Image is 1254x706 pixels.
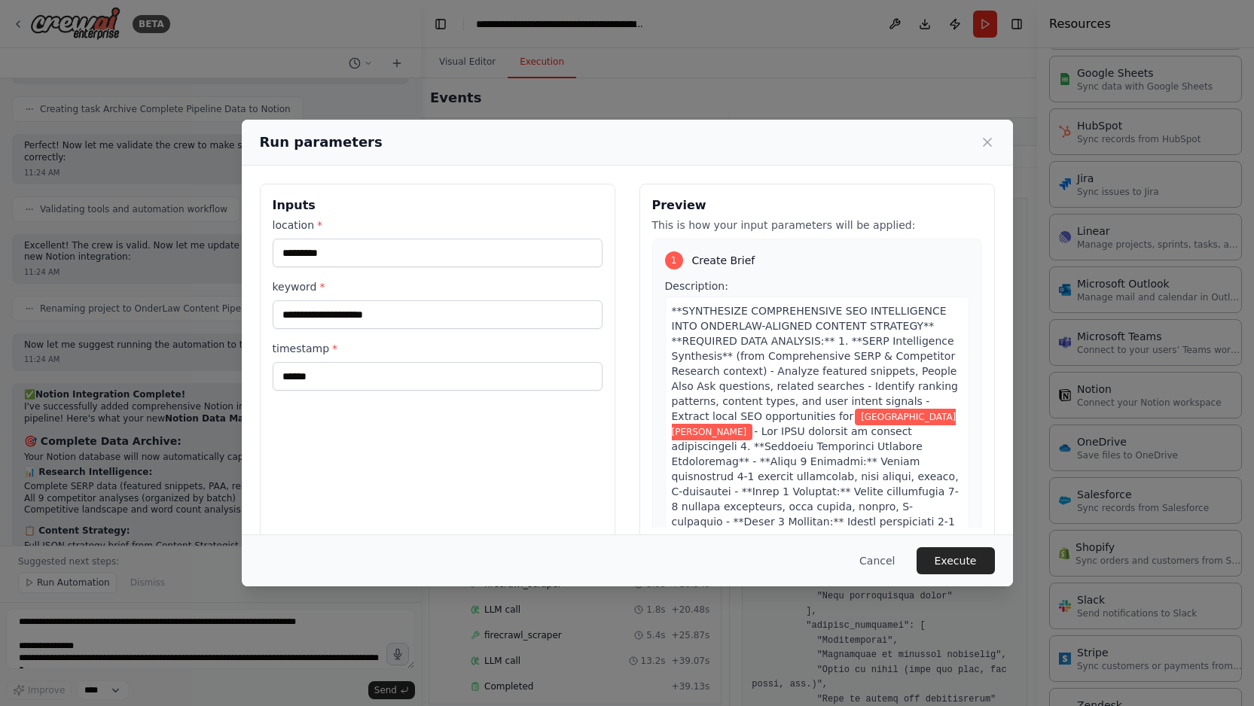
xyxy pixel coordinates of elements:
[260,132,383,153] h2: Run parameters
[672,305,958,422] span: **SYNTHESIZE COMPREHENSIVE SEO INTELLIGENCE INTO ONDERLAW-ALIGNED CONTENT STRATEGY** **REQUIRED D...
[665,251,683,269] div: 1
[273,196,603,215] h3: Inputs
[273,341,603,356] label: timestamp
[665,280,728,292] span: Description:
[917,547,995,574] button: Execute
[847,547,907,574] button: Cancel
[692,253,755,268] span: Create Brief
[273,279,603,294] label: keyword
[672,409,957,440] span: Variable: location
[652,196,982,215] h3: Preview
[273,218,603,233] label: location
[652,218,982,233] p: This is how your input parameters will be applied:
